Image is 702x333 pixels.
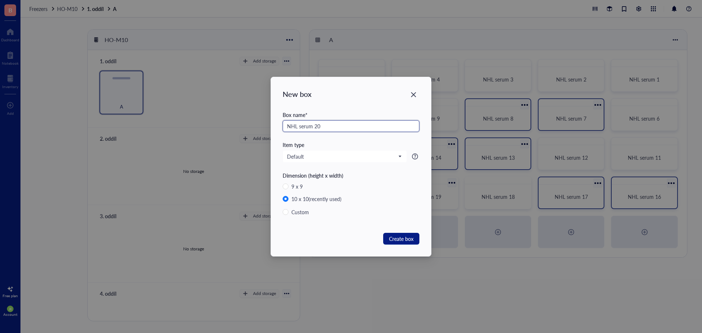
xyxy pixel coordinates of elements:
div: Custom [291,208,309,216]
div: 10 x 10 (recently used) [291,195,341,203]
div: New box [283,89,312,99]
button: Close [408,89,419,101]
input: e.g. DNA protein [283,120,419,132]
div: Dimension (height x width) [283,171,419,179]
div: Box name [283,111,419,119]
span: Create box [389,235,414,243]
button: Create box [383,233,419,245]
div: 9 x 9 [291,182,303,190]
span: Close [408,90,419,99]
span: Default [287,153,401,160]
div: Item type [283,141,419,149]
